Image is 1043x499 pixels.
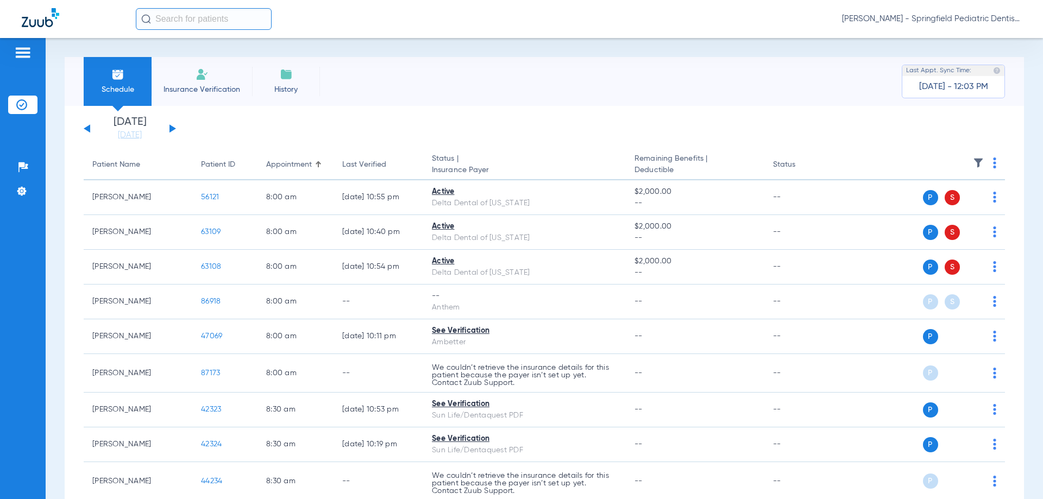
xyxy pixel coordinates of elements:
td: 8:30 AM [257,393,334,427]
span: S [945,260,960,275]
td: 8:00 AM [257,250,334,285]
img: group-dot-blue.svg [993,296,996,307]
div: See Verification [432,433,617,445]
td: [DATE] 10:53 PM [334,393,423,427]
td: 8:00 AM [257,354,334,393]
span: P [923,225,938,240]
span: -- [634,369,643,377]
div: Active [432,256,617,267]
span: S [945,225,960,240]
td: [DATE] 10:19 PM [334,427,423,462]
div: Delta Dental of [US_STATE] [432,267,617,279]
div: Appointment [266,159,325,170]
div: Appointment [266,159,312,170]
img: Search Icon [141,14,151,24]
span: -- [634,198,755,209]
img: Manual Insurance Verification [196,68,209,81]
span: -- [634,406,643,413]
img: group-dot-blue.svg [993,368,996,378]
span: History [260,84,312,95]
td: -- [764,427,838,462]
div: Delta Dental of [US_STATE] [432,232,617,244]
img: group-dot-blue.svg [993,261,996,272]
span: 87173 [201,369,220,377]
div: Ambetter [432,337,617,348]
span: Last Appt. Sync Time: [906,65,971,76]
td: -- [764,180,838,215]
td: 8:00 AM [257,180,334,215]
td: -- [764,285,838,319]
td: [PERSON_NAME] [84,319,192,354]
span: 56121 [201,193,219,201]
p: We couldn’t retrieve the insurance details for this patient because the payer isn’t set up yet. C... [432,364,617,387]
div: -- [432,290,617,302]
td: -- [764,354,838,393]
td: -- [334,285,423,319]
span: P [923,294,938,309]
td: -- [764,250,838,285]
span: [PERSON_NAME] - Springfield Pediatric Dentistry [842,14,1021,24]
span: Insurance Payer [432,165,617,176]
div: Sun Life/Dentaquest PDF [432,410,617,421]
div: Patient Name [92,159,140,170]
span: S [945,190,960,205]
img: last sync help info [993,67,1001,74]
a: [DATE] [97,130,162,141]
span: Schedule [92,84,143,95]
td: 8:00 AM [257,319,334,354]
span: P [923,473,938,489]
td: [PERSON_NAME] [84,354,192,393]
td: -- [334,354,423,393]
td: 8:00 AM [257,285,334,319]
div: Last Verified [342,159,414,170]
div: See Verification [432,325,617,337]
img: History [280,68,293,81]
span: -- [634,332,643,340]
span: 47069 [201,332,222,340]
img: filter.svg [973,157,984,168]
span: 63108 [201,263,221,270]
div: Sun Life/Dentaquest PDF [432,445,617,456]
img: group-dot-blue.svg [993,331,996,342]
td: [PERSON_NAME] [84,393,192,427]
p: We couldn’t retrieve the insurance details for this patient because the payer isn’t set up yet. C... [432,472,617,495]
div: Last Verified [342,159,386,170]
td: 8:30 AM [257,427,334,462]
div: Patient Name [92,159,184,170]
div: Patient ID [201,159,249,170]
td: [PERSON_NAME] [84,215,192,250]
span: 63109 [201,228,221,236]
span: 42324 [201,440,222,448]
img: Zuub Logo [22,8,59,27]
td: [PERSON_NAME] [84,285,192,319]
span: P [923,260,938,275]
span: 42323 [201,406,221,413]
span: P [923,190,938,205]
div: Patient ID [201,159,235,170]
td: -- [764,393,838,427]
td: [PERSON_NAME] [84,250,192,285]
td: 8:00 AM [257,215,334,250]
span: P [923,402,938,418]
img: group-dot-blue.svg [993,404,996,415]
span: -- [634,477,643,485]
span: $2,000.00 [634,221,755,232]
td: -- [764,215,838,250]
span: S [945,294,960,309]
span: 44234 [201,477,222,485]
div: See Verification [432,399,617,410]
input: Search for patients [136,8,272,30]
span: -- [634,298,643,305]
iframe: Chat Widget [989,447,1043,499]
span: Deductible [634,165,755,176]
img: group-dot-blue.svg [993,157,996,168]
span: [DATE] - 12:03 PM [919,81,988,92]
td: [DATE] 10:55 PM [334,180,423,215]
span: $2,000.00 [634,256,755,267]
td: [DATE] 10:40 PM [334,215,423,250]
div: Delta Dental of [US_STATE] [432,198,617,209]
td: -- [764,319,838,354]
span: $2,000.00 [634,186,755,198]
span: -- [634,232,755,244]
span: -- [634,267,755,279]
